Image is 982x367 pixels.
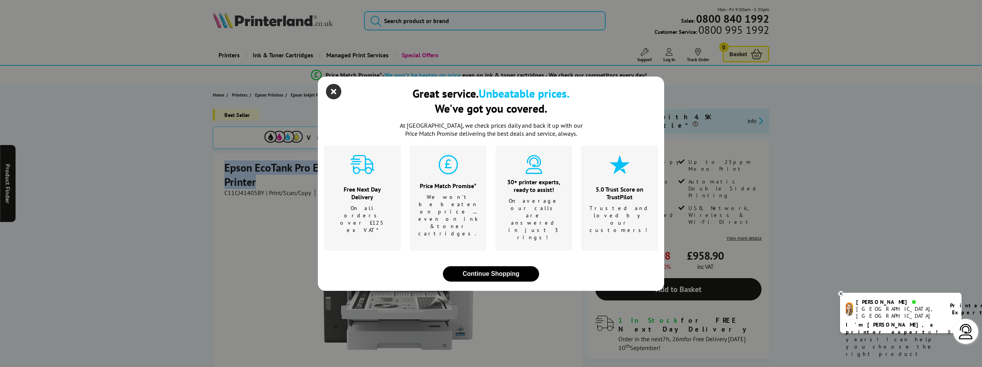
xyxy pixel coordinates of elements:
[958,324,974,339] img: user-headset-light.svg
[846,321,956,358] p: of 8 years! I can help you choose the right product
[418,194,478,237] p: We won't be beaten on price …even on ink & toner cartridges.
[418,182,478,190] div: Price Match Promise*
[395,122,587,138] p: At [GEOGRAPHIC_DATA], we check prices daily and back it up with our Price Match Promise deliverin...
[846,321,935,335] b: I'm [PERSON_NAME], a printer expert
[590,185,650,201] div: 5.0 Trust Score on TrustPilot
[334,185,391,201] div: Free Next Day Delivery
[505,197,563,241] p: On average our calls are answered in just 3 rings!
[846,302,853,316] img: amy-livechat.png
[479,86,569,101] b: Unbeatable prices.
[413,86,569,116] div: Great service. We've got you covered.
[328,86,339,97] button: close modal
[856,305,940,319] div: [GEOGRAPHIC_DATA], [GEOGRAPHIC_DATA]
[856,299,940,305] div: [PERSON_NAME]
[334,205,391,234] p: On all orders over £125 ex VAT*
[505,178,563,194] div: 30+ printer experts, ready to assist!
[443,266,539,282] button: close modal
[590,205,650,234] p: Trusted and loved by our customers!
